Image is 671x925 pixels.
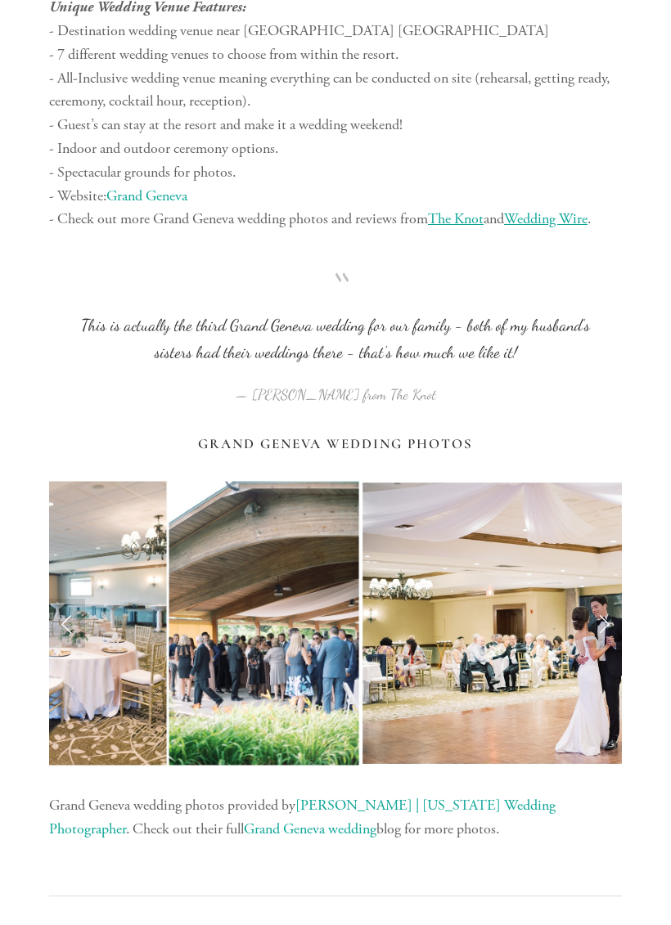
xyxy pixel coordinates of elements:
[244,819,376,838] a: Grand Geneva wedding
[168,480,360,766] img: Cocktail hour under a covered Pavillion at Grand Geneva wedding
[106,186,187,205] a: Grand Geneva
[49,599,85,648] a: Previous Slide
[504,209,588,228] a: Wedding Wire
[49,794,622,842] p: Grand Geneva wedding photos provided by . Check out their full blog for more photos.
[75,285,596,366] blockquote: This is actually the third Grand Geneva wedding for our family - both of my husband’s sisters had...
[428,209,484,228] a: The Knot
[586,599,622,648] a: Next Slide
[75,366,596,408] figcaption: — [PERSON_NAME] from The Knot
[75,285,596,312] span: “
[49,796,559,838] a: [PERSON_NAME] | [US_STATE] Wedding Photographer
[49,436,622,452] h3: Grand Geneva Wedding Photos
